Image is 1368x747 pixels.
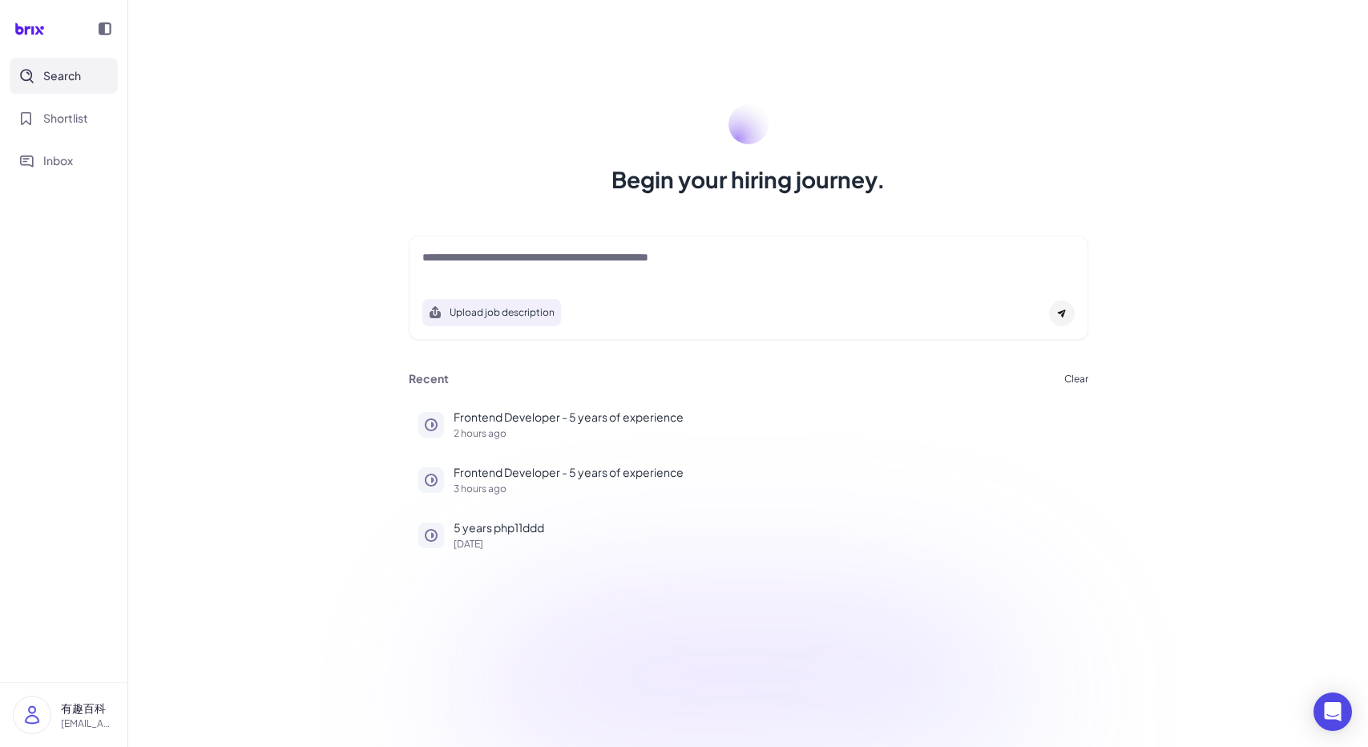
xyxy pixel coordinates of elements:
button: Frontend Developer - 5 years of experience2 hours ago [409,399,1088,448]
button: Search [10,58,118,94]
p: Frontend Developer - 5 years of experience [454,409,1079,426]
button: Clear [1064,374,1088,384]
span: Shortlist [43,110,88,127]
button: 5 years php11ddd[DATE] [409,510,1088,559]
p: [EMAIL_ADDRESS][DOMAIN_NAME] [61,717,115,731]
span: Inbox [43,152,73,169]
button: Inbox [10,143,118,179]
h1: Begin your hiring journey. [611,164,886,196]
p: 2 hours ago [454,429,1079,438]
p: 5 years php11ddd [454,519,1079,536]
button: Shortlist [10,100,118,136]
p: 3 hours ago [454,484,1079,494]
span: Search [43,67,81,84]
button: Frontend Developer - 5 years of experience3 hours ago [409,454,1088,503]
button: Search using job description [422,299,561,326]
p: [DATE] [454,539,1079,549]
div: Open Intercom Messenger [1314,692,1352,731]
p: Frontend Developer - 5 years of experience [454,464,1079,481]
img: user_logo.png [14,697,50,733]
h3: Recent [409,372,449,386]
p: 有趣百科 [61,700,115,717]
